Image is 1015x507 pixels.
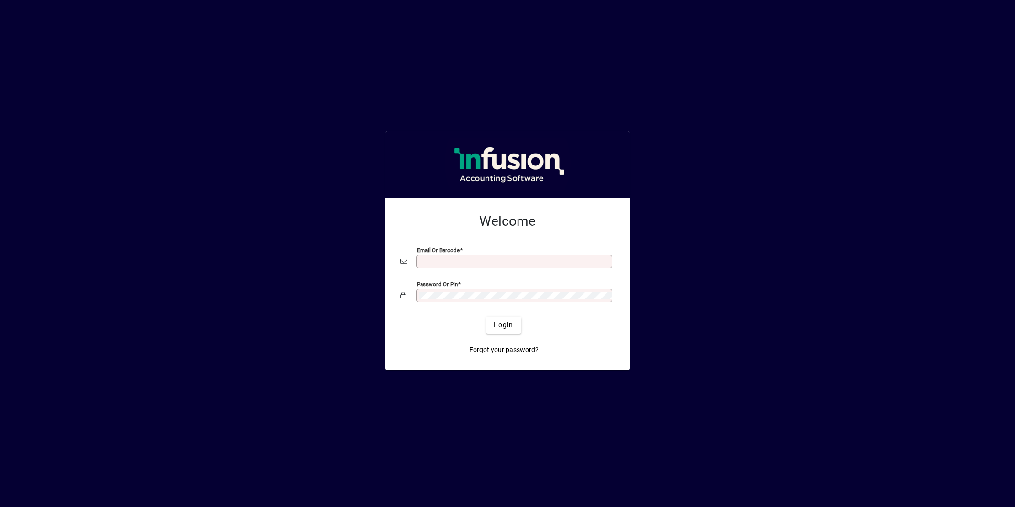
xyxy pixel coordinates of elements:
[469,345,539,355] span: Forgot your password?
[494,320,513,330] span: Login
[486,317,521,334] button: Login
[417,280,458,287] mat-label: Password or Pin
[417,246,460,253] mat-label: Email or Barcode
[400,213,615,230] h2: Welcome
[465,342,542,359] a: Forgot your password?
